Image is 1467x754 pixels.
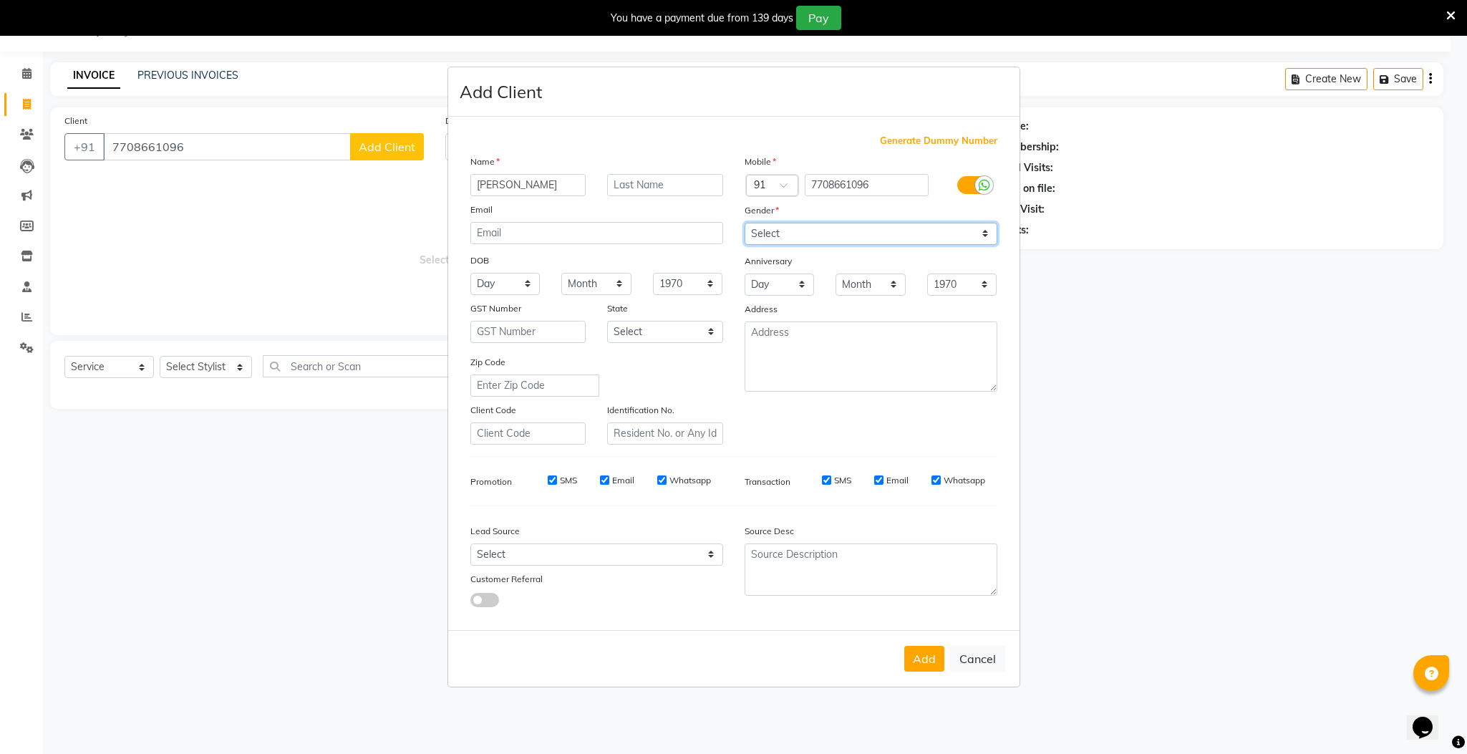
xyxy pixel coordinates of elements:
h4: Add Client [460,79,542,105]
label: Identification No. [607,404,674,417]
button: Cancel [950,645,1005,672]
input: Enter Zip Code [470,374,599,397]
label: Lead Source [470,525,520,538]
label: Email [612,474,634,487]
label: Promotion [470,475,512,488]
label: Mobile [745,155,776,168]
label: DOB [470,254,489,267]
input: GST Number [470,321,586,343]
label: State [607,302,628,315]
input: Last Name [607,174,723,196]
input: First Name [470,174,586,196]
input: Resident No. or Any Id [607,422,723,445]
label: SMS [560,474,577,487]
label: GST Number [470,302,521,315]
span: Generate Dummy Number [880,134,997,148]
label: Client Code [470,404,516,417]
label: Customer Referral [470,573,543,586]
label: Name [470,155,500,168]
label: Email [886,474,909,487]
label: Source Desc [745,525,794,538]
label: Gender [745,204,779,217]
label: Zip Code [470,356,505,369]
label: Anniversary [745,255,792,268]
input: Mobile [805,174,929,196]
label: Whatsapp [944,474,985,487]
label: Whatsapp [669,474,711,487]
label: Transaction [745,475,790,488]
div: You have a payment due from 139 days [611,11,793,26]
label: Email [470,203,493,216]
button: Pay [796,6,841,30]
label: Address [745,303,778,316]
button: Add [904,646,944,672]
iframe: chat widget [1407,697,1453,740]
label: SMS [834,474,851,487]
input: Email [470,222,723,244]
input: Client Code [470,422,586,445]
